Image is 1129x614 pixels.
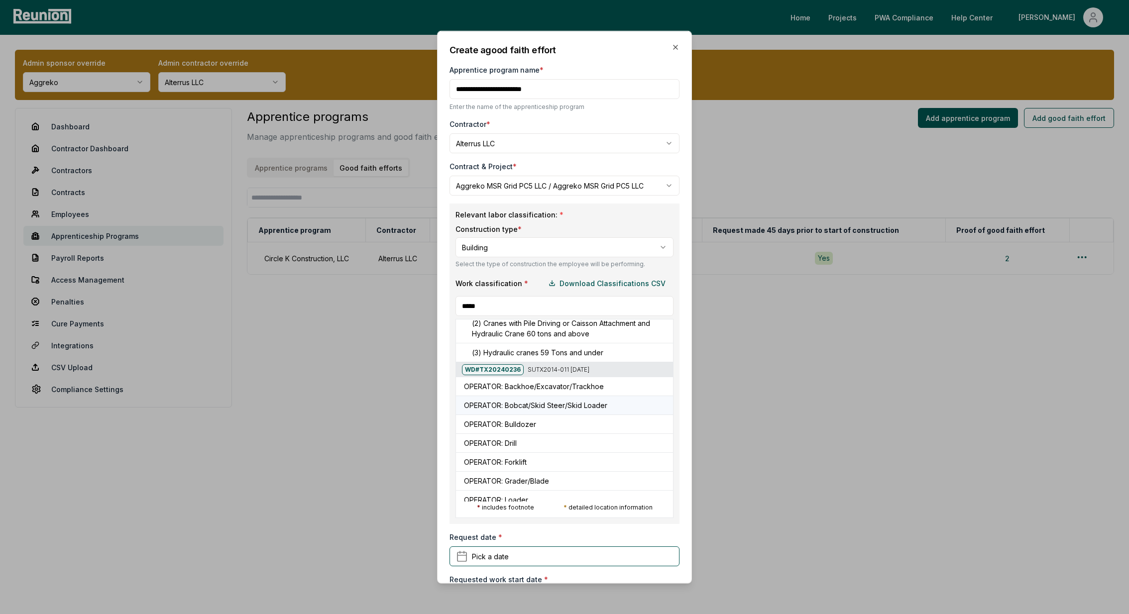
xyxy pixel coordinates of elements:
[464,476,549,486] h5: OPERATOR: Grader/Blade
[541,273,674,293] button: Download Classifications CSV
[564,504,653,515] p: detailed location information
[464,419,536,429] h5: OPERATOR: Bulldozer
[462,364,524,375] div: WD# TX20240236
[450,532,502,542] label: Request date
[477,504,534,515] p: includes footnote
[464,400,607,410] h5: OPERATOR: Bobcat/Skid Steer/Skid Loader
[472,347,603,358] h5: (3) Hydraulic cranes 59 Tons and under
[462,364,589,375] h5: SUTX2014-011 [DATE]
[450,546,679,566] button: Pick a date
[464,438,517,448] h5: OPERATOR: Drill
[464,457,527,467] h5: OPERATOR: Forklift
[450,574,548,585] label: Requested work start date
[472,318,669,339] h5: (2) Cranes with Pile Driving or Caisson Attachment and Hydraulic Crane 60 tons and above
[464,495,528,505] h5: OPERATOR: Loader
[472,551,509,561] span: Pick a date
[464,381,604,392] h5: OPERATOR: Backhoe/Excavator/Trackhoe
[455,278,528,288] label: Work classification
